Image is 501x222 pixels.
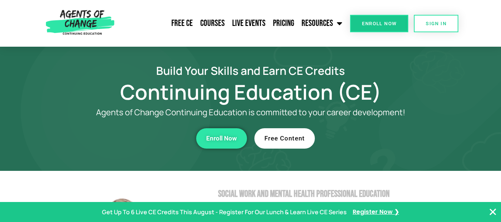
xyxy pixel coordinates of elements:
[264,135,305,142] span: Free Content
[206,135,237,142] span: Enroll Now
[488,208,497,216] button: Close Banner
[197,14,228,33] a: Courses
[218,189,462,199] h2: Social Work and Mental Health Professional Education
[353,207,399,218] a: Register Now ❯
[414,15,458,32] a: SIGN IN
[362,21,396,26] span: Enroll Now
[298,14,346,33] a: Resources
[426,21,446,26] span: SIGN IN
[102,207,347,218] p: Get Up To 6 Live CE Credits This August - Register For Our Lunch & Learn Live CE Series
[118,14,346,33] nav: Menu
[168,14,197,33] a: Free CE
[39,65,462,76] h2: Build Your Skills and Earn CE Credits
[269,14,298,33] a: Pricing
[254,128,315,149] a: Free Content
[350,15,408,32] a: Enroll Now
[39,83,462,100] h1: Continuing Education (CE)
[196,128,247,149] a: Enroll Now
[228,14,269,33] a: Live Events
[69,108,432,117] p: Agents of Change Continuing Education is committed to your career development!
